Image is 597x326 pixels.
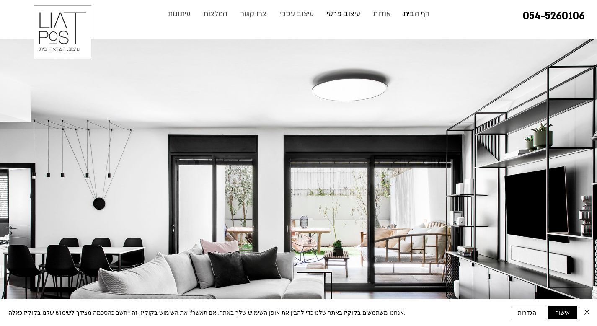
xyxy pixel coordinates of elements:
[397,5,436,22] a: דף הבית
[399,5,434,22] p: דף הבית
[367,5,397,22] a: אודות
[163,5,195,22] p: עיתונות
[320,5,367,22] a: עיצוב פרטי
[273,5,320,22] a: עיצוב עסקי
[161,5,197,22] a: עיתונות
[582,306,592,319] button: סגירה
[275,5,318,22] p: עיצוב עסקי
[199,5,232,22] p: המלצות
[234,5,273,22] a: צרו קשר
[582,307,592,317] img: סגירה
[548,306,577,319] button: אישור
[511,306,543,319] button: הגדרות
[8,309,406,316] span: אנחנו משתמשים בקוקיז באתר שלנו כדי להבין את אופן השימוש שלך באתר. אם תאשר/י את השימוש בקוקיז, זה ...
[523,9,585,23] a: 054-5260106
[323,5,364,22] p: עיצוב פרטי
[197,5,234,22] a: המלצות
[236,5,271,22] p: צרו קשר
[369,5,395,22] p: אודות
[161,5,436,22] nav: אתר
